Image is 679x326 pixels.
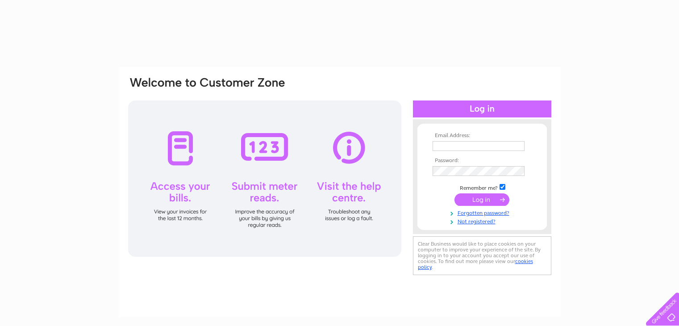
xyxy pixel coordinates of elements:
div: Clear Business would like to place cookies on your computer to improve your experience of the sit... [413,236,551,275]
th: Password: [430,158,534,164]
a: Not registered? [433,217,534,225]
td: Remember me? [430,183,534,192]
input: Submit [454,193,509,206]
a: cookies policy [418,258,533,270]
th: Email Address: [430,133,534,139]
a: Forgotten password? [433,208,534,217]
